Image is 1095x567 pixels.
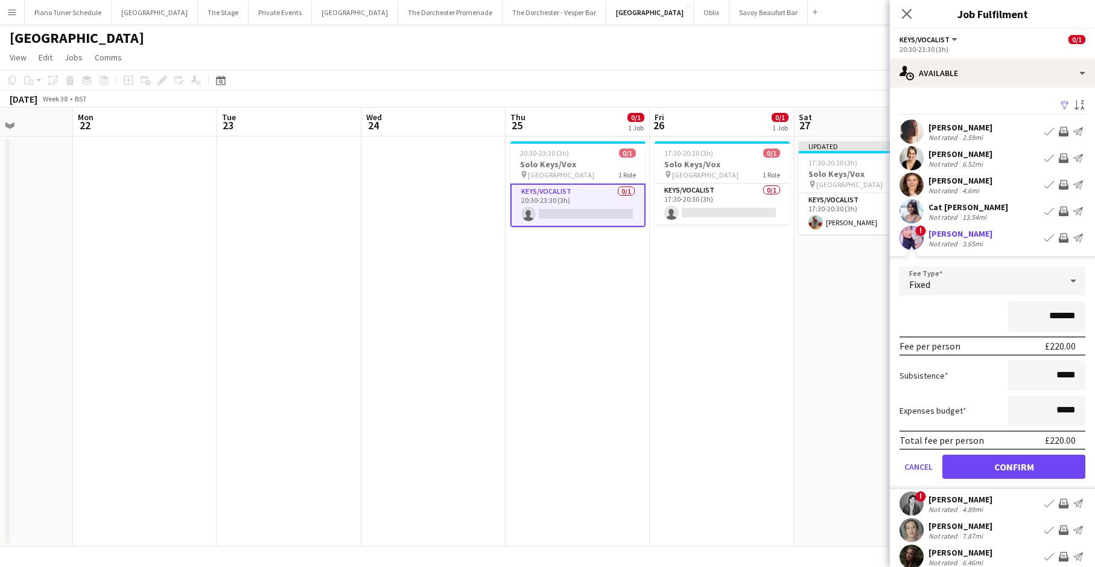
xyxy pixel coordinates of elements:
div: 13.54mi [960,213,989,222]
app-card-role: Keys/Vocalist0/117:30-20:30 (3h) [655,184,790,225]
div: [PERSON_NAME] [928,547,992,558]
div: Not rated [928,186,960,195]
div: Cat [PERSON_NAME] [928,202,1008,213]
div: Not rated [928,239,960,248]
button: The Dorchester Promenade [398,1,503,24]
span: View [10,52,27,63]
div: Available [890,59,1095,88]
button: The Dorchester - Vesper Bar [503,1,606,24]
a: Edit [34,50,57,65]
span: Week 38 [40,94,70,103]
div: [PERSON_NAME] [928,521,992,531]
div: Not rated [928,213,960,222]
button: Savoy Beaufort Bar [729,1,808,24]
span: ! [915,225,926,236]
button: [GEOGRAPHIC_DATA] [312,1,398,24]
span: 26 [653,118,664,132]
span: [GEOGRAPHIC_DATA] [816,180,883,189]
div: £220.00 [1045,434,1076,446]
span: Edit [39,52,52,63]
div: [PERSON_NAME] [928,228,992,239]
label: Expenses budget [900,405,966,416]
button: Cancel [900,455,938,479]
div: BST [75,94,87,103]
h3: Solo Keys/Vox [655,159,790,170]
span: ! [915,491,926,502]
span: 1 Role [618,170,636,179]
span: Comms [95,52,122,63]
a: View [5,50,31,65]
span: Fixed [909,278,930,290]
button: Confirm [942,455,1085,479]
div: 4.89mi [960,505,985,514]
span: Fri [655,112,664,123]
button: [GEOGRAPHIC_DATA] [606,1,694,24]
div: £220.00 [1045,340,1076,352]
div: 3.65mi [960,239,985,248]
span: Jobs [65,52,83,63]
span: 0/1 [627,113,644,122]
div: Updated [799,141,934,151]
h3: Solo Keys/Vox [510,159,646,170]
div: 7.87mi [960,531,985,540]
div: 1 Job [628,123,644,132]
div: [PERSON_NAME] [928,122,992,133]
span: 17:30-20:30 (3h) [808,158,857,167]
h3: Solo Keys/Vox [799,168,934,179]
span: Keys/Vocalist [900,35,950,44]
span: Mon [78,112,94,123]
div: Not rated [928,159,960,168]
button: Piano Tuner Schedule [25,1,112,24]
span: 1 Role [763,170,780,179]
div: Fee per person [900,340,960,352]
span: 22 [76,118,94,132]
button: [GEOGRAPHIC_DATA] [112,1,198,24]
button: The Stage [198,1,249,24]
div: 2.59mi [960,133,985,142]
app-job-card: 20:30-23:30 (3h)0/1Solo Keys/Vox [GEOGRAPHIC_DATA]1 RoleKeys/Vocalist0/120:30-23:30 (3h) [510,141,646,227]
app-job-card: 17:30-20:30 (3h)0/1Solo Keys/Vox [GEOGRAPHIC_DATA]1 RoleKeys/Vocalist0/117:30-20:30 (3h) [655,141,790,225]
button: Oblix [694,1,729,24]
div: Not rated [928,133,960,142]
span: 20:30-23:30 (3h) [520,149,569,158]
span: 17:30-20:30 (3h) [664,149,713,158]
h1: [GEOGRAPHIC_DATA] [10,29,144,47]
a: Jobs [60,50,87,65]
div: [DATE] [10,93,37,105]
div: [PERSON_NAME] [928,175,992,186]
div: 6.46mi [960,558,985,567]
span: Tue [222,112,236,123]
span: 0/1 [1068,35,1085,44]
span: 0/1 [763,149,780,158]
h3: Job Fulfilment [890,6,1095,22]
span: Wed [366,112,382,123]
div: 6.52mi [960,159,985,168]
app-card-role: Keys/Vocalist1/117:30-20:30 (3h)[PERSON_NAME] [799,193,934,234]
div: 1 Job [772,123,788,132]
span: 27 [797,118,812,132]
span: 0/1 [772,113,789,122]
span: [GEOGRAPHIC_DATA] [672,170,738,179]
app-card-role: Keys/Vocalist0/120:30-23:30 (3h) [510,184,646,227]
button: Keys/Vocalist [900,35,959,44]
div: Not rated [928,558,960,567]
div: Not rated [928,505,960,514]
span: 25 [509,118,525,132]
span: [GEOGRAPHIC_DATA] [528,170,594,179]
a: Comms [90,50,127,65]
button: Private Events [249,1,312,24]
span: 0/1 [619,149,636,158]
span: Sat [799,112,812,123]
div: Not rated [928,531,960,540]
div: [PERSON_NAME] [928,494,992,505]
span: Thu [510,112,525,123]
div: Total fee per person [900,434,984,446]
div: 20:30-23:30 (3h) [900,45,1085,54]
app-job-card: Updated17:30-20:30 (3h)1/1Solo Keys/Vox [GEOGRAPHIC_DATA]1 RoleKeys/Vocalist1/117:30-20:30 (3h)[P... [799,141,934,234]
span: 23 [220,118,236,132]
label: Subsistence [900,370,948,381]
div: [PERSON_NAME] [928,149,992,159]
